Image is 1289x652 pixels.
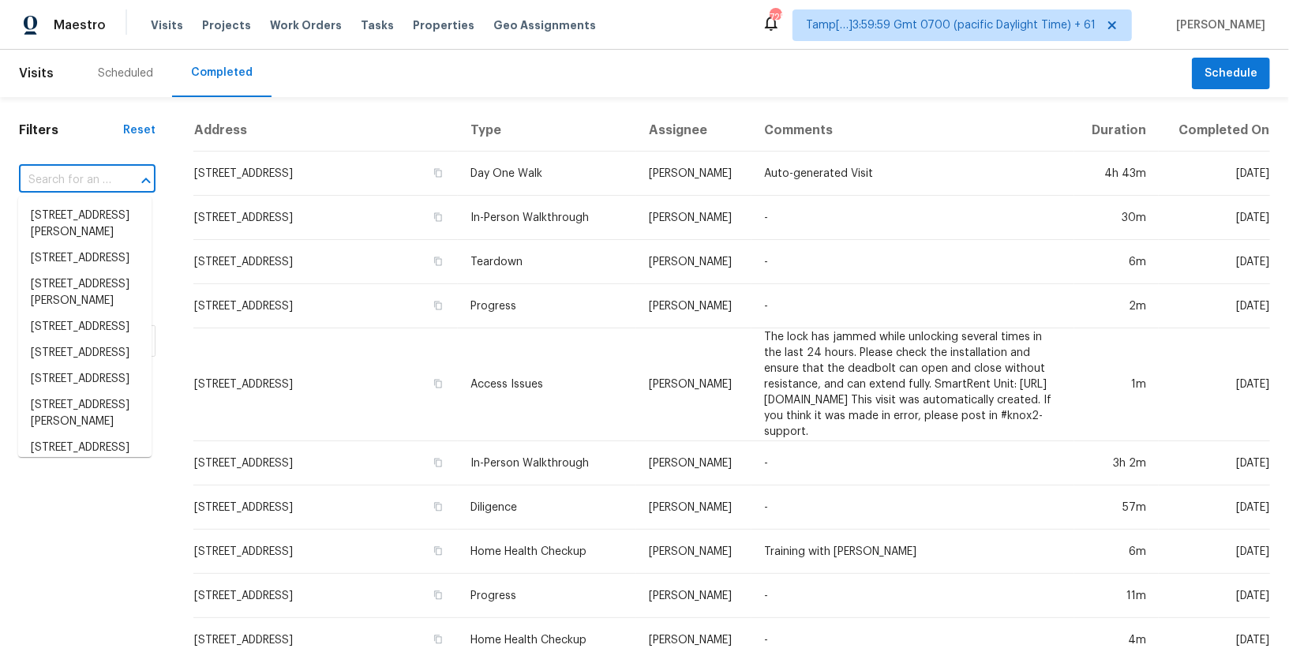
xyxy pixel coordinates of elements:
[193,574,458,618] td: [STREET_ADDRESS]
[18,245,152,272] li: [STREET_ADDRESS]
[1074,110,1160,152] th: Duration
[458,485,636,530] td: Diligence
[751,284,1074,328] td: -
[1074,441,1160,485] td: 3h 2m
[193,240,458,284] td: [STREET_ADDRESS]
[1074,240,1160,284] td: 6m
[458,328,636,441] td: Access Issues
[636,328,751,441] td: [PERSON_NAME]
[431,254,445,268] button: Copy Address
[636,441,751,485] td: [PERSON_NAME]
[458,196,636,240] td: In-Person Walkthrough
[751,152,1074,196] td: Auto-generated Visit
[1192,58,1270,90] button: Schedule
[493,17,596,33] span: Geo Assignments
[1159,284,1270,328] td: [DATE]
[1170,17,1265,33] span: [PERSON_NAME]
[1074,328,1160,441] td: 1m
[98,66,153,81] div: Scheduled
[18,435,152,461] li: [STREET_ADDRESS]
[1159,196,1270,240] td: [DATE]
[1074,284,1160,328] td: 2m
[458,574,636,618] td: Progress
[1159,110,1270,152] th: Completed On
[751,196,1074,240] td: -
[1159,240,1270,284] td: [DATE]
[193,328,458,441] td: [STREET_ADDRESS]
[636,196,751,240] td: [PERSON_NAME]
[751,328,1074,441] td: The lock has jammed while unlocking several times in the last 24 hours. Please check the installa...
[19,56,54,91] span: Visits
[202,17,251,33] span: Projects
[135,170,157,192] button: Close
[270,17,342,33] span: Work Orders
[1074,196,1160,240] td: 30m
[636,110,751,152] th: Assignee
[458,441,636,485] td: In-Person Walkthrough
[431,632,445,646] button: Copy Address
[751,240,1074,284] td: -
[193,485,458,530] td: [STREET_ADDRESS]
[193,530,458,574] td: [STREET_ADDRESS]
[431,455,445,470] button: Copy Address
[18,366,152,392] li: [STREET_ADDRESS]
[191,65,253,81] div: Completed
[431,588,445,602] button: Copy Address
[151,17,183,33] span: Visits
[1074,152,1160,196] td: 4h 43m
[18,314,152,340] li: [STREET_ADDRESS]
[54,17,106,33] span: Maestro
[636,485,751,530] td: [PERSON_NAME]
[123,122,156,138] div: Reset
[1159,485,1270,530] td: [DATE]
[193,152,458,196] td: [STREET_ADDRESS]
[18,272,152,314] li: [STREET_ADDRESS][PERSON_NAME]
[751,110,1074,152] th: Comments
[18,340,152,366] li: [STREET_ADDRESS]
[1159,152,1270,196] td: [DATE]
[636,152,751,196] td: [PERSON_NAME]
[1159,530,1270,574] td: [DATE]
[458,240,636,284] td: Teardown
[1159,328,1270,441] td: [DATE]
[751,441,1074,485] td: -
[458,530,636,574] td: Home Health Checkup
[431,500,445,514] button: Copy Address
[193,441,458,485] td: [STREET_ADDRESS]
[413,17,474,33] span: Properties
[193,284,458,328] td: [STREET_ADDRESS]
[1074,574,1160,618] td: 11m
[751,574,1074,618] td: -
[1159,441,1270,485] td: [DATE]
[431,298,445,313] button: Copy Address
[431,210,445,224] button: Copy Address
[458,152,636,196] td: Day One Walk
[19,122,123,138] h1: Filters
[636,530,751,574] td: [PERSON_NAME]
[806,17,1096,33] span: Tamp[…]3:59:59 Gmt 0700 (pacific Daylight Time) + 61
[19,168,111,193] input: Search for an address...
[193,196,458,240] td: [STREET_ADDRESS]
[1074,530,1160,574] td: 6m
[458,110,636,152] th: Type
[458,284,636,328] td: Progress
[1159,574,1270,618] td: [DATE]
[636,240,751,284] td: [PERSON_NAME]
[1074,485,1160,530] td: 57m
[751,530,1074,574] td: Training with [PERSON_NAME]
[18,392,152,435] li: [STREET_ADDRESS][PERSON_NAME]
[751,485,1074,530] td: -
[636,284,751,328] td: [PERSON_NAME]
[361,20,394,31] span: Tasks
[770,9,781,25] div: 725
[431,377,445,391] button: Copy Address
[18,203,152,245] li: [STREET_ADDRESS][PERSON_NAME]
[431,544,445,558] button: Copy Address
[636,574,751,618] td: [PERSON_NAME]
[431,166,445,180] button: Copy Address
[1205,64,1257,84] span: Schedule
[193,110,458,152] th: Address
